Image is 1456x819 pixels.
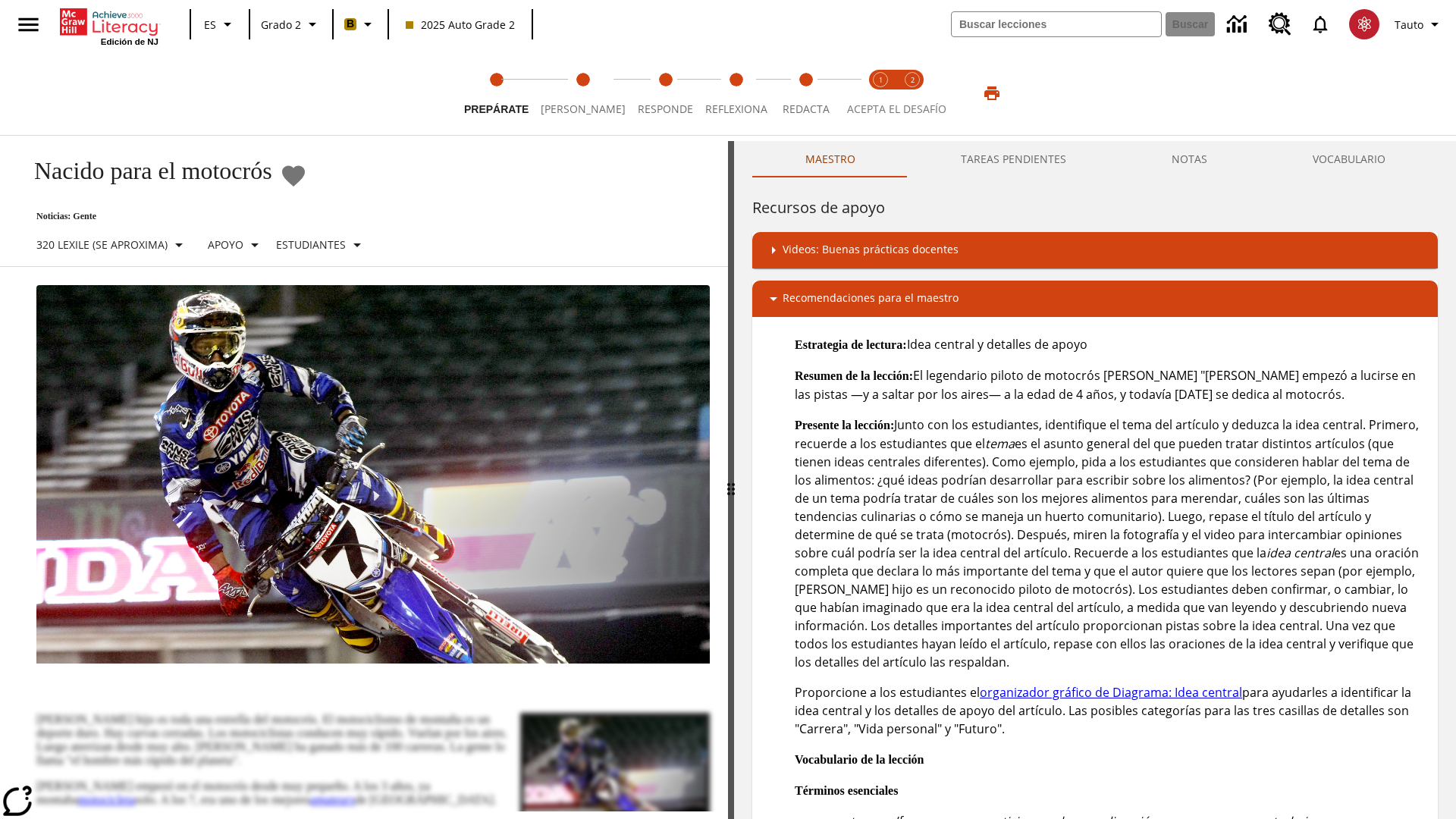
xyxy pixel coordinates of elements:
[406,17,515,33] span: 2025 Auto Grade 2
[980,684,1242,701] a: organizador gráfico de Diagrama: Idea central
[911,75,915,85] text: 2
[280,162,307,189] button: Añadir a mis Favoritas - Nacido para el motocrós
[752,232,1438,268] div: Videos: Buenas prácticas docentes
[276,237,346,253] p: Estudiantes
[795,366,1426,403] p: El legendario piloto de motocrós [PERSON_NAME] "[PERSON_NAME] empezó a lucirse en las pistas —y a...
[261,17,301,33] span: Grado 2
[1218,4,1260,45] a: Centro de información
[783,241,959,259] p: Videos: Buenas prácticas docentes
[734,141,1456,819] div: activity
[795,753,924,766] strong: Vocabulario de la lección
[752,141,908,177] button: Maestro
[1389,11,1450,38] button: Perfil/Configuración
[952,12,1161,36] input: Buscar campo
[783,290,959,308] p: Recomendaciones para el maestro
[968,80,1016,107] button: Imprimir
[60,5,158,46] div: Portada
[728,141,734,819] div: Pulsa la tecla de intro o la barra espaciadora y luego presiona las flechas de derecha e izquierd...
[879,75,883,85] text: 1
[30,231,194,259] button: Seleccione Lexile, 320 Lexile (Se aproxima)
[752,141,1438,177] div: Instructional Panel Tabs
[270,231,372,259] button: Seleccionar estudiante
[541,102,626,116] span: [PERSON_NAME]
[795,683,1426,738] p: Proporcione a los estudiantes el para ayudarles a identificar la idea central y los detalles de a...
[208,237,243,253] p: Apoyo
[18,211,372,222] p: Noticias: Gente
[338,11,383,38] button: Boost El color de la clase es anaranjado claro. Cambiar el color de la clase.
[1349,9,1379,39] img: avatar image
[6,2,51,47] button: Abrir el menú lateral
[847,102,946,116] span: ACEPTA EL DESAFÍO
[202,231,270,259] button: Tipo de apoyo, Apoyo
[908,141,1119,177] button: TAREAS PENDIENTES
[1260,4,1301,45] a: Centro de recursos, Se abrirá en una pestaña nueva.
[101,37,158,46] span: Edición de NJ
[752,281,1438,317] div: Recomendaciones para el maestro
[890,52,934,135] button: Acepta el desafío contesta step 2 of 2
[1260,141,1438,177] button: VOCABULARIO
[347,14,354,33] span: B
[693,52,780,135] button: Reflexiona step 4 of 5
[18,157,272,185] h1: Nacido para el motocrós
[795,416,1426,671] p: Junto con los estudiantes, identifique el tema del artículo y deduzca la idea central. Primero, r...
[783,102,830,116] span: Redacta
[452,52,541,135] button: Prepárate step 1 of 5
[767,52,845,135] button: Redacta step 5 of 5
[464,103,529,115] span: Prepárate
[638,102,693,116] span: Responde
[795,335,1426,354] p: Idea central y detalles de apoyo
[1301,5,1340,44] a: Notificaciones
[1266,544,1334,561] em: idea central
[1119,141,1260,177] button: NOTAS
[795,784,898,797] strong: Términos esenciales
[858,52,902,135] button: Acepta el desafío lee step 1 of 2
[1395,17,1423,33] span: Tauto
[985,435,1015,452] em: tema
[36,237,168,253] p: 320 Lexile (Se aproxima)
[795,338,907,351] strong: Estrategia de lectura:
[626,52,705,135] button: Responde step 3 of 5
[196,11,244,38] button: Lenguaje: ES, Selecciona un idioma
[529,52,638,135] button: Lee step 2 of 5
[204,17,216,33] span: ES
[795,369,913,382] strong: Resumen de la lección:
[752,196,1438,220] h6: Recursos de apoyo
[1340,5,1389,44] button: Escoja un nuevo avatar
[705,102,767,116] span: Reflexiona
[255,11,328,38] button: Grado: Grado 2, Elige un grado
[36,285,710,664] img: El corredor de motocrós James Stewart vuela por los aires en su motocicleta de montaña
[795,419,894,431] strong: Presente la lección:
